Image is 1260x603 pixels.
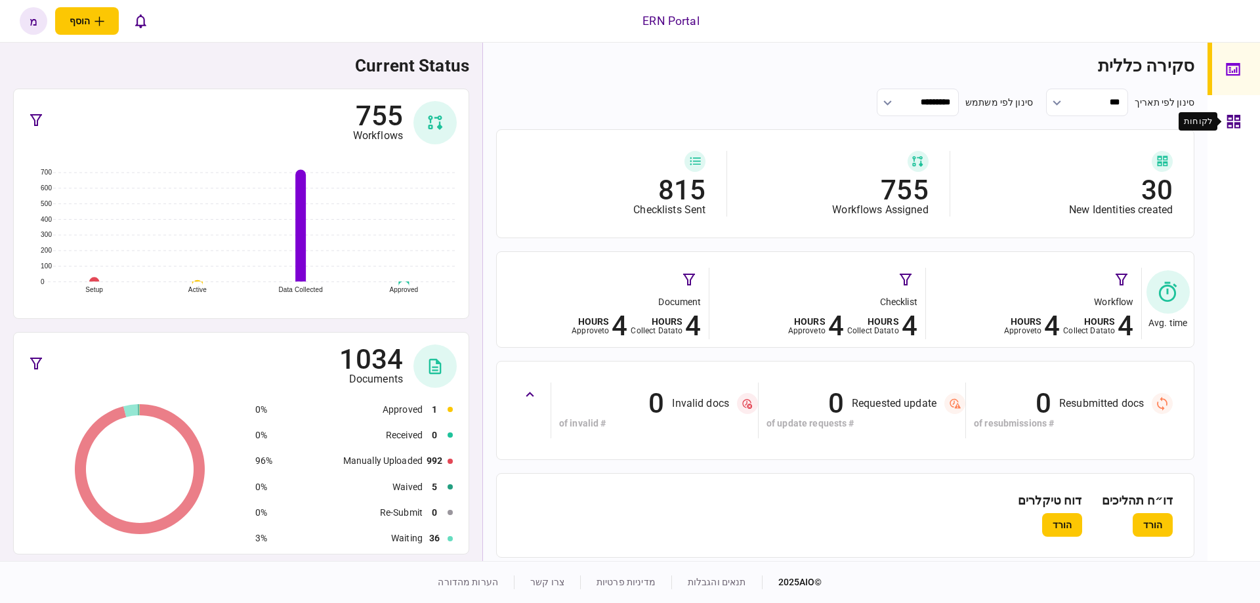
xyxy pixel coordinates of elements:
[788,326,818,335] span: approve
[828,390,844,417] div: 0
[642,12,699,30] div: ERN Portal
[41,200,52,207] text: 500
[255,428,272,442] div: 0%
[1118,313,1133,339] div: 4
[353,103,403,129] div: 755
[716,295,917,309] div: checklist
[278,506,423,520] div: Re-Submit
[612,313,627,339] div: 4
[1004,326,1034,335] span: approve
[788,317,826,326] div: hours
[963,177,1173,203] div: 30
[672,397,729,410] div: Invalid docs
[847,326,899,335] div: to
[902,313,917,339] div: 4
[255,480,272,494] div: 0%
[572,317,609,326] div: hours
[438,577,498,587] a: הערות מהדורה
[41,278,45,285] text: 0
[353,129,403,142] div: Workflows
[1148,318,1187,329] div: Avg. time
[933,295,1133,309] div: workflow
[278,403,423,417] div: Approved
[13,56,469,75] h1: current status
[685,313,701,339] div: 4
[631,326,675,335] span: collect data
[518,177,705,203] div: 815
[559,417,758,430] div: # of invalid
[1004,317,1041,326] div: hours
[41,184,52,192] text: 600
[1063,317,1115,326] div: hours
[41,262,52,270] text: 100
[847,326,892,335] span: collect data
[1135,96,1194,110] div: סינון לפי תאריך
[1102,495,1173,507] h3: דו״ח תהליכים
[963,203,1173,217] div: New Identities created
[1063,326,1115,335] div: to
[828,313,844,339] div: 4
[965,96,1033,110] div: סינון לפי משתמש
[496,56,1194,75] h1: סקירה כללית
[424,480,445,494] div: 5
[740,177,928,203] div: 755
[1059,397,1144,410] div: Resubmitted docs
[530,577,564,587] a: צרו קשר
[688,577,746,587] a: תנאים והגבלות
[597,577,656,587] a: מדיניות פרטיות
[188,286,207,293] text: Active
[518,203,705,217] div: Checklists Sent
[572,326,602,335] span: approve
[500,295,701,309] div: document
[255,506,272,520] div: 0%
[766,417,965,430] div: # of update requests
[278,286,322,293] text: Data Collected
[41,169,52,176] text: 700
[55,7,119,35] button: פתח תפריט להוספת לקוח
[424,428,445,442] div: 0
[740,203,928,217] div: Workflows Assigned
[648,390,664,417] div: 0
[1044,313,1060,339] div: 4
[762,575,822,589] div: © 2025 AIO
[339,346,403,373] div: 1034
[424,403,445,417] div: 1
[127,7,154,35] button: פתח רשימת התראות
[1063,326,1108,335] span: collect data
[631,317,682,326] div: hours
[1036,390,1051,417] div: 0
[852,397,936,410] div: Requested update
[1133,513,1173,537] button: הורד
[847,317,899,326] div: hours
[278,428,423,442] div: Received
[20,7,47,35] button: מ
[255,403,272,417] div: 0%
[631,326,682,335] div: to
[255,454,272,468] div: 96%
[41,247,52,254] text: 200
[424,506,445,520] div: 0
[572,326,609,335] div: to
[424,531,445,545] div: 36
[389,286,418,293] text: Approved
[788,326,826,335] div: to
[1018,495,1081,507] h3: דוח טיקלרים
[41,216,52,223] text: 400
[278,531,423,545] div: Waiting
[278,480,423,494] div: Waived
[1184,115,1212,128] div: לקוחות
[255,531,272,545] div: 3%
[278,454,423,468] div: Manually Uploaded
[41,231,52,238] text: 300
[974,417,1173,430] div: # of resubmissions
[1042,513,1082,537] button: הורד
[424,454,445,468] div: 992
[1004,326,1041,335] div: to
[339,373,403,386] div: Documents
[85,286,103,293] text: Setup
